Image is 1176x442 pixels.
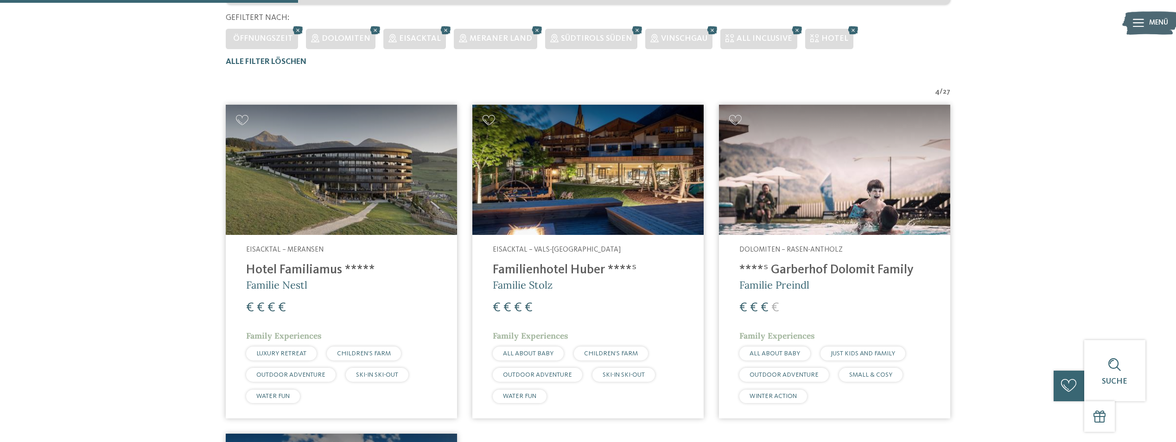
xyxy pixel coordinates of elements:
img: Familienhotels gesucht? Hier findet ihr die besten! [226,105,457,235]
span: € [503,301,511,315]
span: Öffnungszeit [233,35,293,43]
span: Family Experiences [246,330,322,341]
span: Eisacktal – Meransen [246,246,324,253]
img: Familienhotels gesucht? Hier findet ihr die besten! [472,105,704,235]
span: € [278,301,286,315]
span: JUST KIDS AND FAMILY [831,350,895,357]
span: Alle Filter löschen [226,58,306,66]
span: LUXURY RETREAT [256,350,306,357]
span: WATER FUN [503,393,536,399]
span: WATER FUN [256,393,290,399]
h4: ****ˢ Garberhof Dolomit Family [739,263,930,278]
span: CHILDREN’S FARM [337,350,391,357]
span: 4 [935,87,940,97]
span: CHILDREN’S FARM [584,350,638,357]
span: Hotel [821,35,848,43]
span: € [750,301,758,315]
span: Familie Nestl [246,278,307,291]
span: € [257,301,265,315]
span: Family Experiences [493,330,568,341]
span: € [739,301,747,315]
span: ALL ABOUT BABY [750,350,800,357]
span: € [761,301,769,315]
a: Familienhotels gesucht? Hier findet ihr die besten! Dolomiten – Rasen-Antholz ****ˢ Garberhof Dol... [719,105,950,418]
span: Gefiltert nach: [226,14,289,22]
a: Familienhotels gesucht? Hier findet ihr die besten! Eisacktal – Vals-[GEOGRAPHIC_DATA] Familienho... [472,105,704,418]
span: OUTDOOR ADVENTURE [503,372,572,378]
span: Dolomiten – Rasen-Antholz [739,246,843,253]
span: € [514,301,522,315]
img: Familienhotels gesucht? Hier findet ihr die besten! [719,105,950,235]
span: OUTDOOR ADVENTURE [750,372,819,378]
span: OUTDOOR ADVENTURE [256,372,325,378]
span: Familie Stolz [493,278,553,291]
span: € [246,301,254,315]
span: 27 [943,87,950,97]
span: WINTER ACTION [750,393,797,399]
span: Family Experiences [739,330,815,341]
span: SKI-IN SKI-OUT [356,372,398,378]
span: Südtirols Süden [561,35,632,43]
span: All inclusive [737,35,792,43]
span: Vinschgau [661,35,707,43]
span: SMALL & COSY [849,372,892,378]
span: € [493,301,501,315]
span: € [525,301,533,315]
span: ALL ABOUT BABY [503,350,553,357]
span: / [940,87,943,97]
span: € [771,301,779,315]
a: Familienhotels gesucht? Hier findet ihr die besten! Eisacktal – Meransen Hotel Familiamus ***** F... [226,105,457,418]
span: Eisacktal [399,35,441,43]
span: SKI-IN SKI-OUT [603,372,645,378]
span: € [267,301,275,315]
span: Eisacktal – Vals-[GEOGRAPHIC_DATA] [493,246,621,253]
span: Dolomiten [322,35,370,43]
span: Meraner Land [470,35,532,43]
span: Familie Preindl [739,278,809,291]
h4: Familienhotel Huber ****ˢ [493,263,683,278]
span: Suche [1102,378,1127,385]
